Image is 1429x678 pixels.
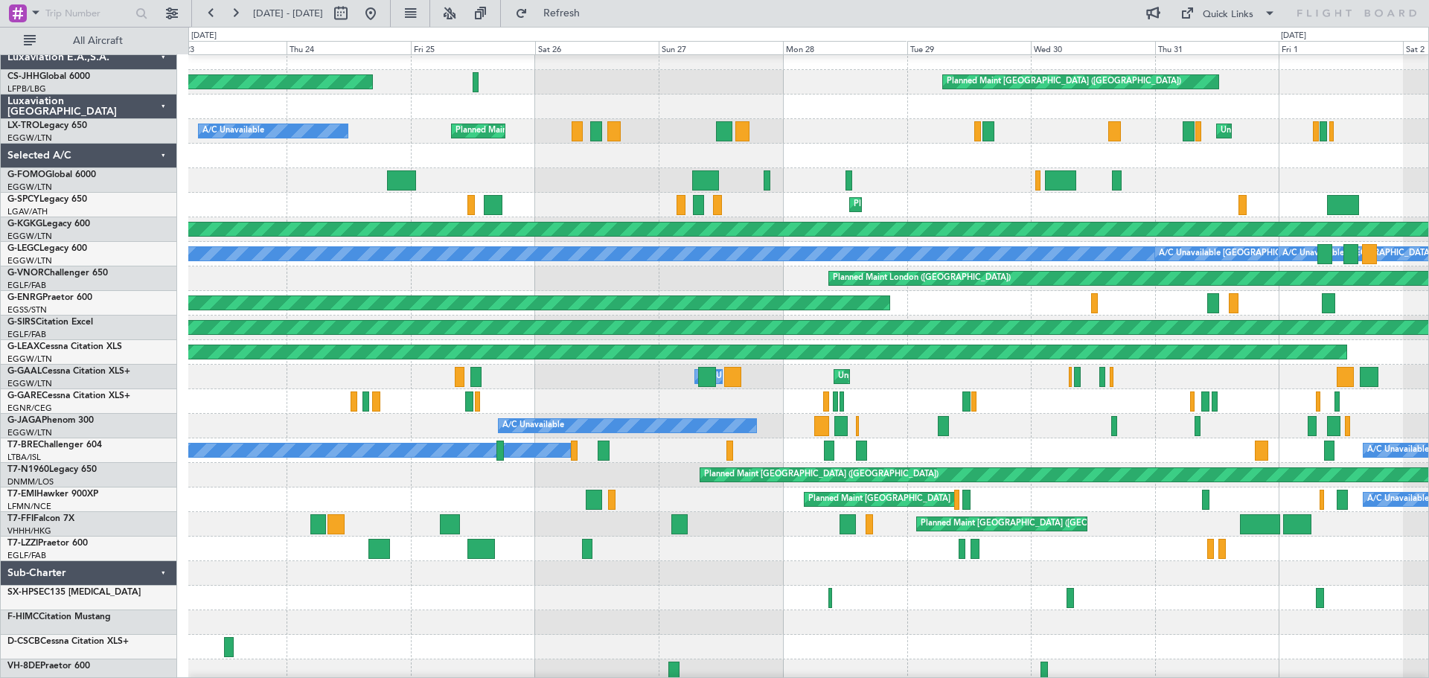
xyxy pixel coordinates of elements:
span: T7-N1960 [7,465,49,474]
span: G-SIRS [7,318,36,327]
span: G-FOMO [7,170,45,179]
span: G-SPCY [7,195,39,204]
a: EGGW/LTN [7,427,52,438]
div: Fri 25 [411,41,535,54]
span: Refresh [531,8,593,19]
a: VHHH/HKG [7,525,51,537]
span: VH-8DE [7,662,40,671]
button: Quick Links [1173,1,1283,25]
div: [DATE] [191,30,217,42]
div: Quick Links [1203,7,1253,22]
div: Unplanned Maint [GEOGRAPHIC_DATA] ([GEOGRAPHIC_DATA]) [838,365,1083,388]
span: G-LEAX [7,342,39,351]
a: T7-FFIFalcon 7X [7,514,74,523]
a: LX-TROLegacy 650 [7,121,87,130]
a: LTBA/ISL [7,452,41,463]
a: EGGW/LTN [7,182,52,193]
span: G-GAAL [7,367,42,376]
span: [DATE] - [DATE] [253,7,323,20]
a: G-JAGAPhenom 300 [7,416,94,425]
a: EGGW/LTN [7,132,52,144]
div: Wed 23 [163,41,287,54]
a: D-CSCBCessna Citation XLS+ [7,637,129,646]
a: T7-LZZIPraetor 600 [7,539,88,548]
div: Planned Maint [GEOGRAPHIC_DATA] ([GEOGRAPHIC_DATA]) [947,71,1181,93]
a: SX-HPSEC135 [MEDICAL_DATA] [7,588,141,597]
div: A/C Unavailable [502,415,564,437]
a: G-LEAXCessna Citation XLS [7,342,122,351]
input: Trip Number [45,2,131,25]
span: T7-BRE [7,441,38,450]
span: G-ENRG [7,293,42,302]
div: Mon 28 [783,41,907,54]
div: Planned Maint [GEOGRAPHIC_DATA] [808,488,950,511]
a: T7-EMIHawker 900XP [7,490,98,499]
a: EGSS/STN [7,304,47,316]
a: EGLF/FAB [7,329,46,340]
span: LX-TRO [7,121,39,130]
div: A/C Unavailable [1367,488,1429,511]
a: EGNR/CEG [7,403,52,414]
div: Planned Maint [GEOGRAPHIC_DATA] ([GEOGRAPHIC_DATA]) [455,120,690,142]
button: Refresh [508,1,598,25]
div: A/C Unavailable [1367,439,1429,461]
a: EGLF/FAB [7,280,46,291]
a: EGGW/LTN [7,255,52,266]
a: EGGW/LTN [7,378,52,389]
span: SX-HPS [7,588,39,597]
span: T7-EMI [7,490,36,499]
a: G-FOMOGlobal 6000 [7,170,96,179]
a: G-LEGCLegacy 600 [7,244,87,253]
a: G-SIRSCitation Excel [7,318,93,327]
span: F-HIMC [7,613,39,621]
a: F-HIMCCitation Mustang [7,613,111,621]
a: CS-JHHGlobal 6000 [7,72,90,81]
span: All Aircraft [39,36,157,46]
div: [DATE] [1281,30,1306,42]
span: D-CSCB [7,637,40,646]
div: Wed 30 [1031,41,1155,54]
span: G-VNOR [7,269,44,278]
div: A/C Unavailable [202,120,264,142]
a: DNMM/LOS [7,476,54,487]
a: G-GAALCessna Citation XLS+ [7,367,130,376]
div: Thu 24 [287,41,411,54]
a: G-VNORChallenger 650 [7,269,108,278]
a: LFMN/NCE [7,501,51,512]
span: G-KGKG [7,220,42,228]
a: LGAV/ATH [7,206,48,217]
span: G-GARE [7,391,42,400]
a: EGGW/LTN [7,354,52,365]
button: All Aircraft [16,29,162,53]
a: G-GARECessna Citation XLS+ [7,391,130,400]
a: G-KGKGLegacy 600 [7,220,90,228]
span: CS-JHH [7,72,39,81]
div: Tue 29 [907,41,1032,54]
span: T7-LZZI [7,539,38,548]
a: T7-BREChallenger 604 [7,441,102,450]
a: EGLF/FAB [7,550,46,561]
a: EGGW/LTN [7,231,52,242]
a: LFPB/LBG [7,83,46,95]
div: Planned Maint [GEOGRAPHIC_DATA] ([GEOGRAPHIC_DATA]) [704,464,939,486]
div: Planned Maint Athens ([PERSON_NAME] Intl) [854,194,1025,216]
span: G-LEGC [7,244,39,253]
a: G-SPCYLegacy 650 [7,195,87,204]
div: Planned Maint [GEOGRAPHIC_DATA] ([GEOGRAPHIC_DATA] Intl) [921,513,1169,535]
div: Sat 26 [535,41,659,54]
span: T7-FFI [7,514,33,523]
div: Thu 31 [1155,41,1279,54]
div: A/C Unavailable [GEOGRAPHIC_DATA] ([GEOGRAPHIC_DATA]) [1159,243,1401,265]
a: T7-N1960Legacy 650 [7,465,97,474]
div: Sun 27 [659,41,783,54]
a: G-ENRGPraetor 600 [7,293,92,302]
span: G-JAGA [7,416,42,425]
a: VH-8DEPraetor 600 [7,662,90,671]
div: Planned Maint London ([GEOGRAPHIC_DATA]) [833,267,1011,290]
div: Fri 1 [1279,41,1403,54]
